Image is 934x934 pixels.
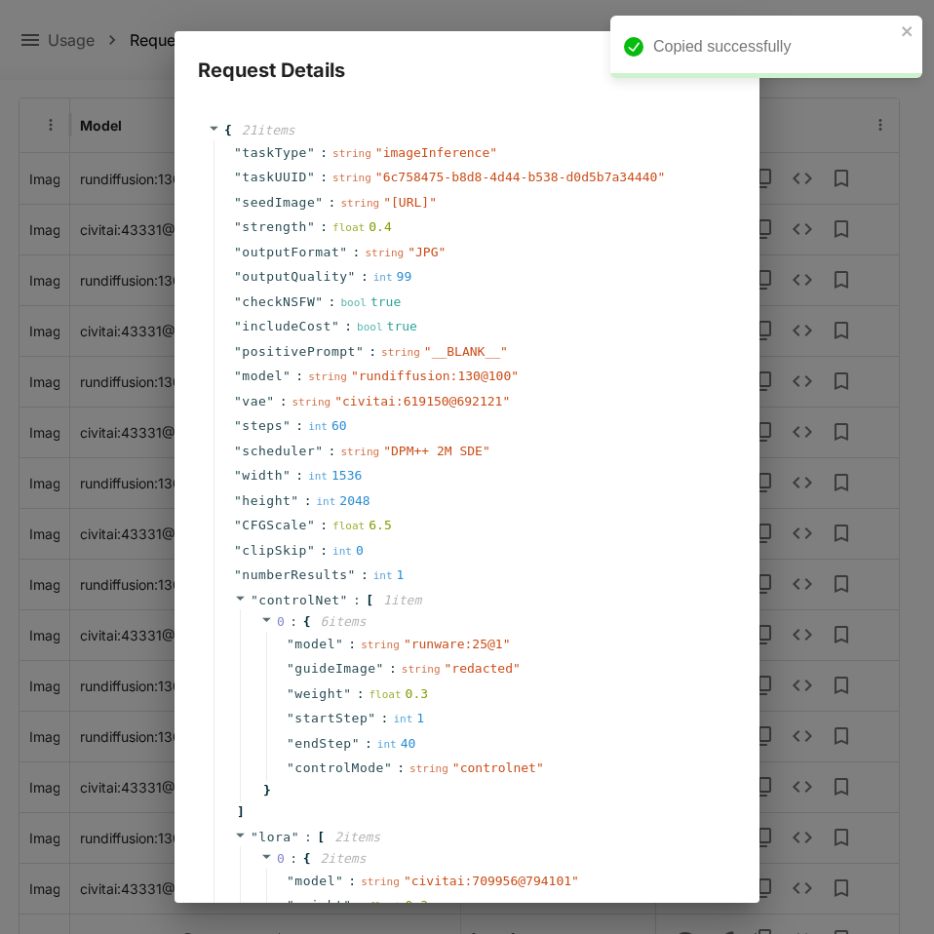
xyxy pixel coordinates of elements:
[361,876,400,888] span: string
[320,614,366,629] span: 6 item s
[294,896,343,915] span: weight
[348,872,356,891] span: :
[445,661,521,676] span: " redacted "
[404,874,579,888] span: " civitai:709956@794101 "
[307,170,315,184] span: "
[234,493,242,508] span: "
[308,470,328,483] span: int
[242,123,295,137] span: 21 item s
[291,493,298,508] span: "
[234,567,242,582] span: "
[242,317,331,336] span: includeCost
[287,898,294,913] span: "
[381,709,389,728] span: :
[384,760,392,775] span: "
[408,245,446,259] span: " JPG "
[332,221,365,234] span: float
[315,444,323,458] span: "
[315,195,323,210] span: "
[320,541,328,561] span: :
[287,760,294,775] span: "
[351,369,519,383] span: " rundiffusion:130@100 "
[332,147,371,160] span: string
[307,518,315,532] span: "
[353,591,361,610] span: :
[242,442,315,461] span: scheduler
[368,711,375,725] span: "
[242,466,283,486] span: width
[320,851,366,866] span: 2 item s
[283,369,291,383] span: "
[234,518,242,532] span: "
[377,738,397,751] span: int
[375,170,665,184] span: " 6c758475-b8d8-4d44-b538-d0d5b7a34440 "
[356,344,364,359] span: "
[357,896,365,915] span: :
[348,635,356,654] span: :
[373,565,405,585] div: 1
[340,296,367,309] span: bool
[292,830,299,844] span: "
[361,267,369,287] span: :
[234,543,242,558] span: "
[234,145,242,160] span: "
[393,709,424,728] div: 1
[316,491,370,511] div: 2048
[366,591,373,610] span: [
[393,713,412,725] span: int
[332,541,364,561] div: 0
[287,736,294,751] span: "
[290,849,297,869] span: :
[242,392,266,411] span: vae
[383,195,437,210] span: " [URL] "
[353,243,361,262] span: :
[331,319,339,333] span: "
[294,635,335,654] span: model
[242,217,307,237] span: strength
[242,168,307,187] span: taskUUID
[369,688,401,701] span: float
[234,802,245,822] span: ]
[287,711,294,725] span: "
[242,342,356,362] span: positivePrompt
[373,569,393,582] span: int
[294,872,335,891] span: model
[307,145,315,160] span: "
[292,396,331,409] span: string
[369,896,428,915] div: 0.3
[332,516,392,535] div: 6.5
[234,269,242,284] span: "
[389,659,397,679] span: :
[224,121,232,140] span: {
[375,145,497,160] span: " imageInference "
[316,495,335,508] span: int
[335,637,343,651] span: "
[303,849,311,869] span: {
[294,659,375,679] span: guideImage
[295,416,303,436] span: :
[452,760,544,775] span: " controlnet "
[234,369,242,383] span: "
[402,663,441,676] span: string
[234,344,242,359] span: "
[277,851,285,866] span: 0
[294,684,343,704] span: weight
[357,317,417,336] div: true
[373,271,393,284] span: int
[251,593,258,607] span: "
[234,468,242,483] span: "
[317,828,325,847] span: [
[365,247,404,259] span: string
[242,243,339,262] span: outputFormat
[308,466,362,486] div: 1536
[234,245,242,259] span: "
[369,900,401,913] span: float
[397,759,405,778] span: :
[332,172,371,184] span: string
[653,35,895,58] div: Copied successfully
[340,446,379,458] span: string
[315,294,323,309] span: "
[409,762,448,775] span: string
[242,292,315,312] span: checkNSFW
[294,709,368,728] span: startStep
